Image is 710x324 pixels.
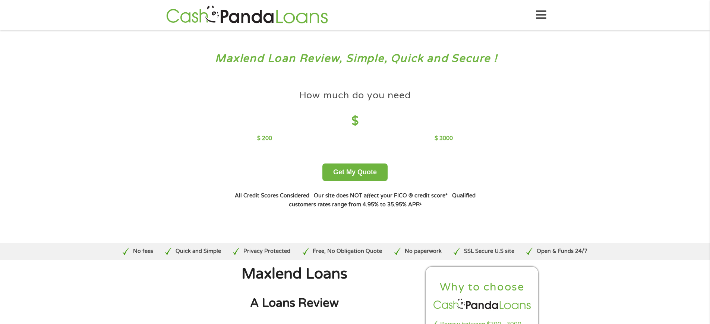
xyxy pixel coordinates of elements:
[257,134,272,143] p: $ 200
[435,134,453,143] p: $ 3000
[133,247,153,255] p: No fees
[464,247,514,255] p: SSL Secure U.S site
[314,193,448,199] strong: Our site does NOT affect your FICO ® credit score*
[299,89,411,102] h4: How much do you need
[432,280,533,294] h2: Why to choose
[22,52,689,66] h3: Maxlend Loan Review, Simple, Quick and Secure !
[235,193,309,199] strong: All Credit Scores Considered
[243,247,290,255] p: Privacy Protected
[322,163,388,181] button: Get My Quote
[537,247,587,255] p: Open & Funds 24/7
[405,247,442,255] p: No paperwork
[313,247,382,255] p: Free, No Obligation Quote
[164,4,330,26] img: GetLoanNow Logo
[242,265,347,283] span: Maxlend Loans
[257,114,453,129] h4: $
[171,296,418,311] h2: A Loans Review
[176,247,221,255] p: Quick and Simple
